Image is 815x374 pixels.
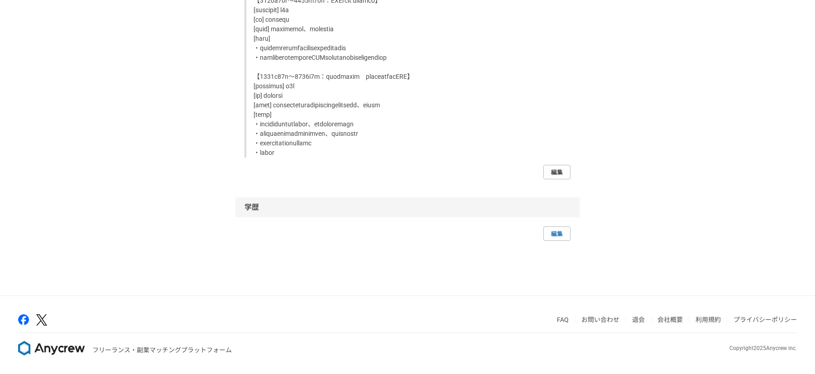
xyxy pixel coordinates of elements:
[36,314,47,326] img: x-391a3a86.png
[657,316,683,323] a: 会社概要
[632,316,645,323] a: 退会
[543,226,570,241] a: 編集
[543,165,570,179] a: 編集
[581,316,619,323] a: お問い合わせ
[235,197,580,217] div: 学歴
[729,344,797,352] p: Copyright 2025 Anycrew inc.
[733,316,797,323] a: プライバシーポリシー
[557,316,569,323] a: FAQ
[18,341,85,355] img: 8DqYSo04kwAAAAASUVORK5CYII=
[92,345,232,355] p: フリーランス・副業マッチングプラットフォーム
[18,314,29,325] img: facebook-2adfd474.png
[695,316,721,323] a: 利用規約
